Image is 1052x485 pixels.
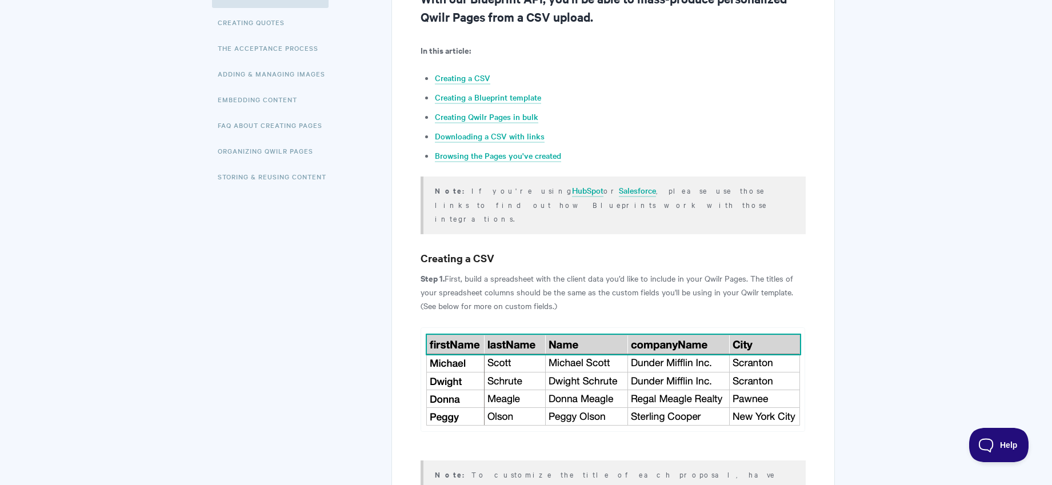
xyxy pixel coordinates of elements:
[969,428,1029,462] iframe: Toggle Customer Support
[435,150,561,162] a: Browsing the Pages you've created
[421,272,445,284] strong: Step 1.
[421,250,805,266] h3: Creating a CSV
[435,183,791,225] p: If you're using or , please use those links to find out how Blueprints work with those integrations.
[421,271,805,312] p: First, build a spreadsheet with the client data you’d like to include in your Qwilr Pages. The ti...
[435,91,541,104] a: Creating a Blueprint template
[619,185,656,197] a: Salesforce
[572,185,603,197] a: HubSpot
[218,62,334,85] a: Adding & Managing Images
[435,72,490,85] a: Creating a CSV
[421,44,471,56] strong: In this article:
[435,185,471,196] strong: Note:
[218,114,331,137] a: FAQ About Creating Pages
[218,139,322,162] a: Organizing Qwilr Pages
[435,130,545,143] a: Downloading a CSV with links
[218,165,335,188] a: Storing & Reusing Content
[218,88,306,111] a: Embedding Content
[218,37,327,59] a: The Acceptance Process
[435,111,538,123] a: Creating Qwilr Pages in bulk
[218,11,293,34] a: Creating Quotes
[435,469,471,480] b: Note:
